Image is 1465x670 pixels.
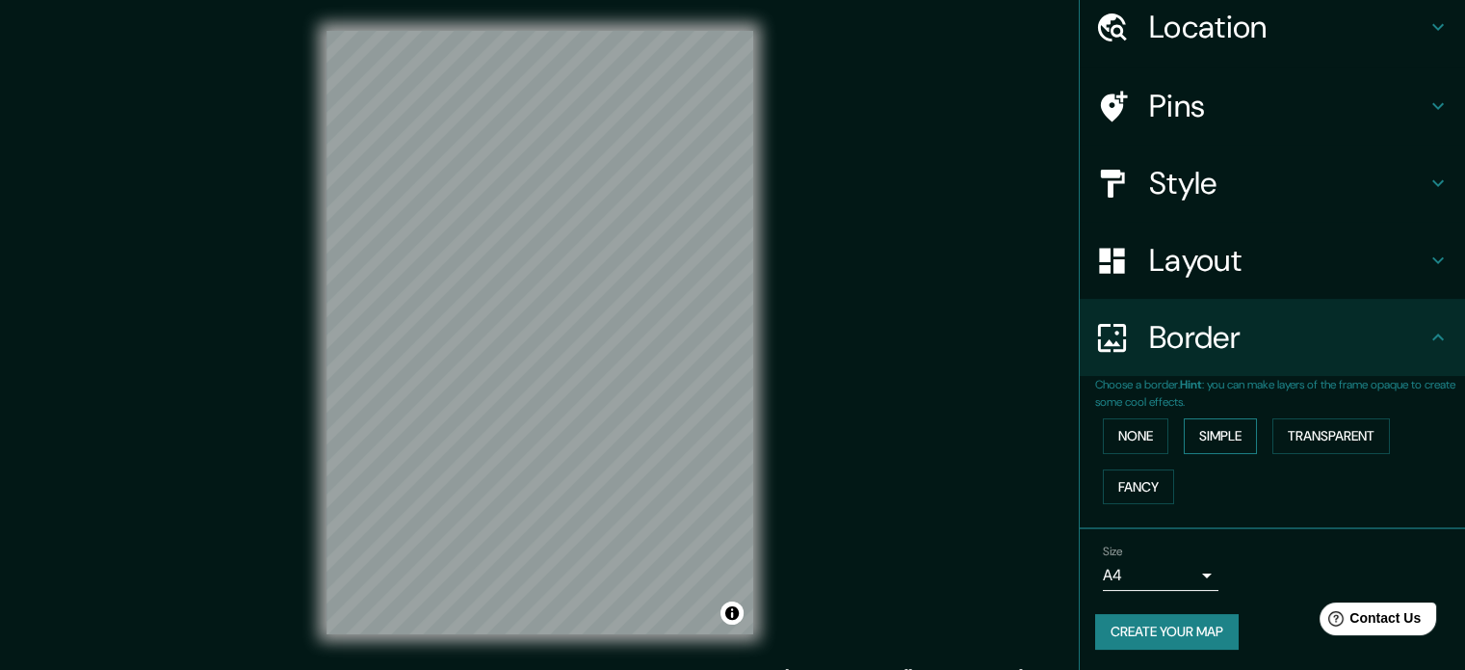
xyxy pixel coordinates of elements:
p: Choose a border. : you can make layers of the frame opaque to create some cool effects. [1095,376,1465,411]
h4: Pins [1149,87,1426,125]
button: Simple [1184,418,1257,454]
button: None [1103,418,1168,454]
h4: Style [1149,164,1426,202]
h4: Layout [1149,241,1426,280]
div: Pins [1080,67,1465,145]
label: Size [1103,544,1123,560]
button: Create your map [1095,614,1239,650]
div: Layout [1080,222,1465,299]
b: Hint [1180,377,1202,392]
div: Style [1080,145,1465,222]
button: Transparent [1272,418,1390,454]
button: Fancy [1103,469,1174,505]
h4: Border [1149,318,1426,357]
h4: Location [1149,8,1426,46]
div: Border [1080,299,1465,376]
canvas: Map [327,31,753,634]
iframe: Help widget launcher [1294,595,1444,649]
button: Toggle attribution [720,602,744,625]
div: A4 [1103,560,1218,591]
